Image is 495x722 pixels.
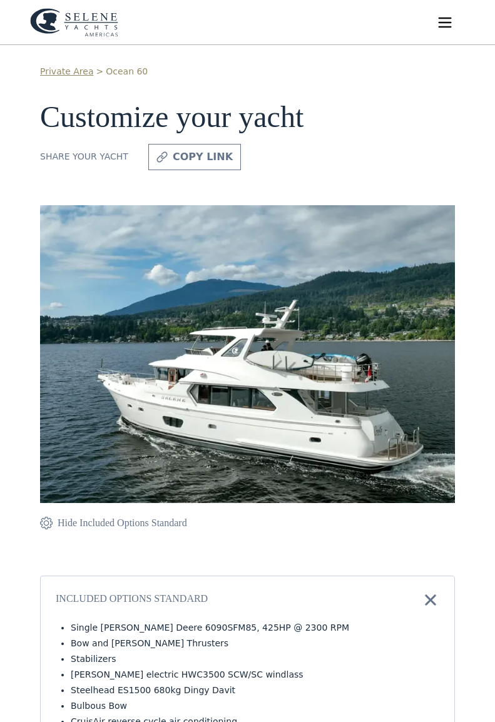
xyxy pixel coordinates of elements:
[96,65,103,78] div: >
[156,150,168,165] img: icon
[71,684,439,697] li: Steelhead ES1500 680kg Dingy Davit
[30,8,118,37] img: logo
[71,699,439,713] li: Bulbous Bow
[425,3,465,43] div: menu
[30,8,118,37] a: home
[40,516,53,531] img: icon
[71,668,439,681] li: [PERSON_NAME] electric HWC3500 SCW/SC windlass
[40,65,93,78] a: Private Area
[71,621,439,634] li: Single [PERSON_NAME] Deere 6090SFM85, 425HP @ 2300 RPM
[422,591,439,609] img: icon
[40,516,187,531] a: Hide Included Options Standard
[106,65,148,78] a: Ocean 60
[148,144,241,170] a: copy link
[40,101,455,134] h1: Customize your yacht
[71,637,439,650] li: Bow and [PERSON_NAME] Thrusters
[56,591,208,609] div: Included Options Standard
[71,653,439,666] li: Stabilizers
[40,150,128,163] div: Share your yacht
[58,516,187,531] div: Hide Included Options Standard
[173,150,233,165] div: copy link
